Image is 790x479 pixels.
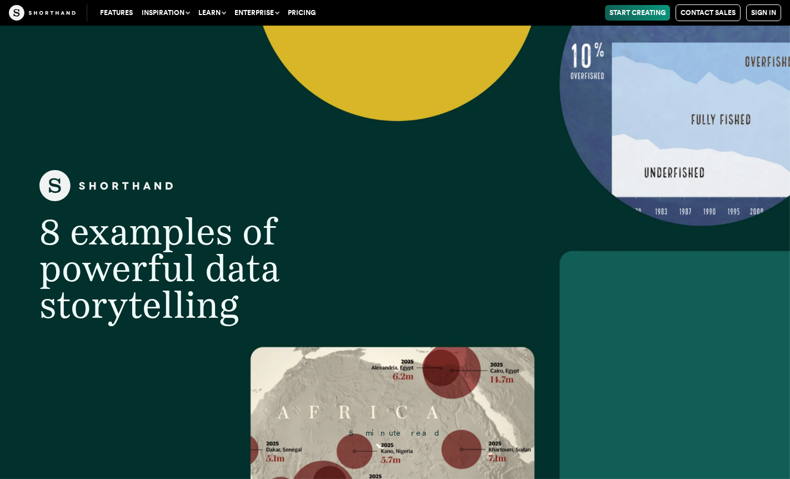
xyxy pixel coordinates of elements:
[230,5,283,21] button: Enterprise
[283,5,320,21] a: Pricing
[349,428,441,437] span: 5 minute read
[194,5,230,21] button: Learn
[137,5,194,21] button: Inspiration
[96,5,137,21] a: Features
[39,209,280,327] span: 8 examples of powerful data storytelling
[676,4,741,21] a: Contact Sales
[9,5,76,21] img: The Craft
[605,5,670,21] a: Start Creating
[746,4,781,21] a: Sign in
